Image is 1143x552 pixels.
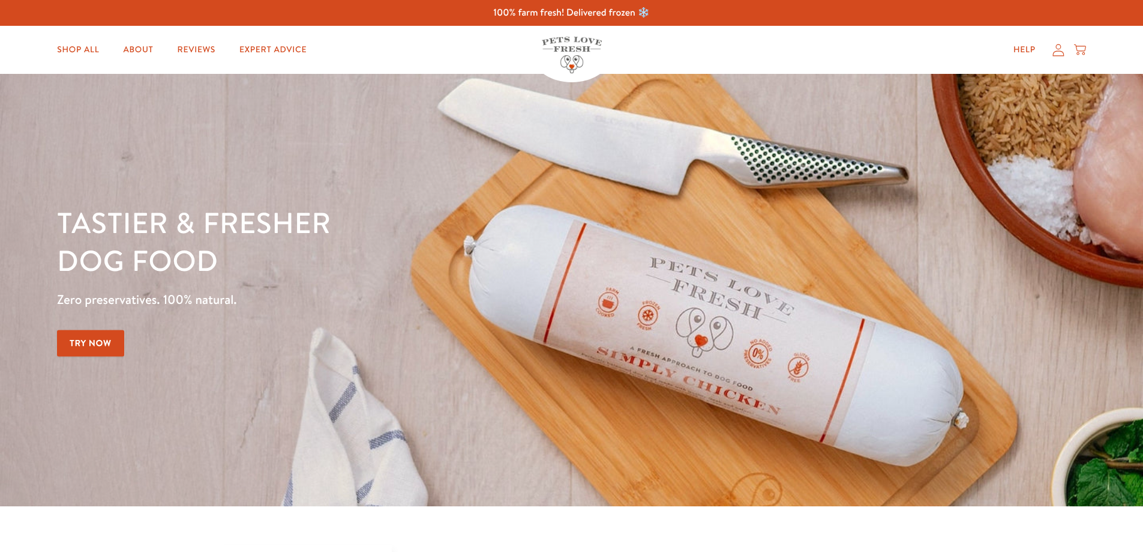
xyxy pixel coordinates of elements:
[113,38,163,62] a: About
[542,37,602,73] img: Pets Love Fresh
[230,38,316,62] a: Expert Advice
[57,330,124,357] a: Try Now
[47,38,109,62] a: Shop All
[57,205,743,280] h1: Tastier & fresher dog food
[57,289,743,311] p: Zero preservatives. 100% natural.
[168,38,225,62] a: Reviews
[1004,38,1045,62] a: Help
